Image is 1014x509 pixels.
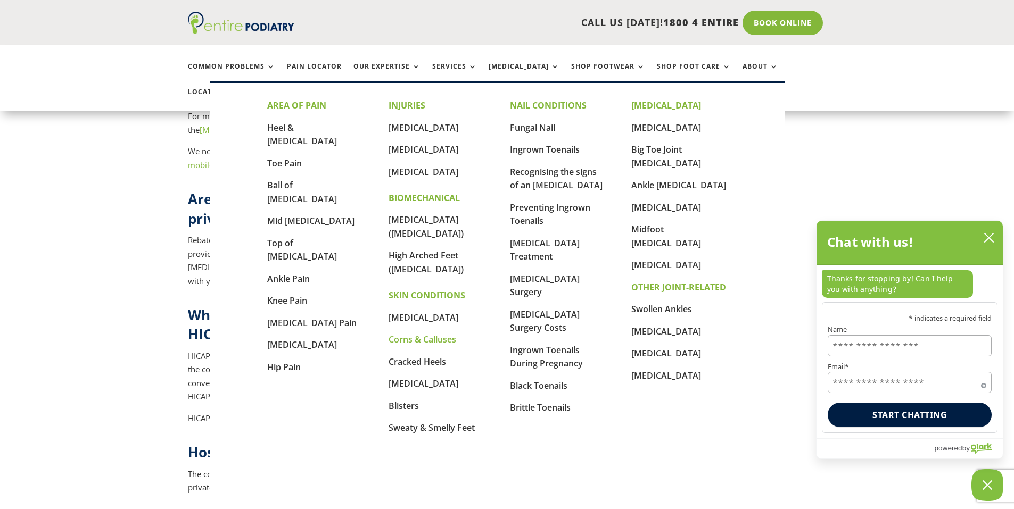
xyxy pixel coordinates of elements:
[510,308,580,334] a: [MEDICAL_DATA] Surgery Costs
[389,249,464,275] a: High Arched Feet ([MEDICAL_DATA])
[188,412,602,425] p: HICAPS facilities are available at all Entire [MEDICAL_DATA] clinics.
[743,63,778,86] a: About
[267,361,301,373] a: Hip Pain
[631,99,701,111] strong: [MEDICAL_DATA]
[631,223,701,249] a: Midfoot [MEDICAL_DATA]
[188,233,602,288] p: Rebates for [MEDICAL_DATA] services are available through private health insurance, although the ...
[335,16,739,30] p: CALL US [DATE]!
[510,344,583,370] a: Ingrown Toenails During Pregnancy
[267,273,310,285] a: Ankle Pain
[817,265,1003,302] div: chat
[828,335,992,356] input: Name
[389,192,460,204] strong: BIOMECHANICAL
[389,289,465,301] strong: SKIN CONDITIONS
[510,166,603,191] a: Recognising the signs of an [MEDICAL_DATA]
[631,281,726,293] strong: OTHER JOINT-RELATED
[267,237,337,263] a: Top of [MEDICAL_DATA]
[188,88,241,111] a: Locations
[631,303,692,315] a: Swollen Ankles
[971,469,1003,501] button: Close Chatbox
[571,63,645,86] a: Shop Footwear
[828,403,992,427] button: Start chatting
[828,363,992,370] label: Email*
[267,99,326,111] strong: AREA OF PAIN
[631,326,701,337] a: [MEDICAL_DATA]
[510,99,587,111] strong: NAIL CONDITIONS
[353,63,421,86] a: Our Expertise
[389,214,464,239] a: [MEDICAL_DATA] ([MEDICAL_DATA])
[980,230,997,246] button: close chatbox
[631,259,701,271] a: [MEDICAL_DATA]
[657,63,731,86] a: Shop Foot Care
[389,378,458,389] a: [MEDICAL_DATA]
[510,122,555,133] a: Fungal Nail
[510,402,571,413] a: Brittle Toenails
[267,295,307,306] a: Knee Pain
[389,356,446,368] a: Cracked Heels
[981,381,986,386] span: Required field
[188,145,602,172] p: We no longer conduct DVA-covered home visits. We still do home visits, but you will need to cover...
[510,273,580,298] a: [MEDICAL_DATA] Surgery
[188,12,294,34] img: logo (1)
[934,439,1003,458] a: Powered by Olark
[489,63,559,86] a: [MEDICAL_DATA]
[631,370,701,381] a: [MEDICAL_DATA]
[188,146,595,170] a: standard mobile [MEDICAL_DATA] rate
[267,339,337,351] a: [MEDICAL_DATA]
[631,122,701,133] a: [MEDICAL_DATA]
[828,372,992,393] input: Email
[188,305,560,344] strong: What is HICAPS and does Entire [MEDICAL_DATA] have HICAPS facilities?
[631,144,701,169] a: Big Toe Joint [MEDICAL_DATA]
[822,270,973,298] p: Thanks for stopping by! Can I help you with anything?
[267,122,337,147] a: Heel & [MEDICAL_DATA]
[188,189,596,228] strong: Are rebates available for [MEDICAL_DATA] services through private health insurance?
[389,422,475,433] a: Sweaty & Smelly Feet
[267,179,337,205] a: Ball of [MEDICAL_DATA]
[743,11,823,35] a: Book Online
[287,63,342,86] a: Pain Locator
[267,317,357,329] a: [MEDICAL_DATA] Pain
[188,26,294,36] a: Entire Podiatry
[389,400,419,412] a: Blisters
[188,63,275,86] a: Common Problems
[188,110,602,145] p: For more specific information about [MEDICAL_DATA] services available through DVA, you may wish t...
[188,468,602,495] p: The cost of a mobile [MEDICAL_DATA] visit is $200. You can claim some of this cost back from Medi...
[510,380,567,391] a: Black Toenails
[389,144,458,155] a: [MEDICAL_DATA]
[389,122,458,133] a: [MEDICAL_DATA]
[389,312,458,323] a: [MEDICAL_DATA]
[267,215,355,227] a: Mid [MEDICAL_DATA]
[510,144,580,155] a: Ingrown Toenails
[828,315,992,322] p: * indicates a required field
[827,231,914,253] h2: Chat with us!
[389,333,456,345] a: Corns & Calluses
[934,441,962,455] span: powered
[631,347,701,359] a: [MEDICAL_DATA]
[389,166,458,178] a: [MEDICAL_DATA]
[200,124,454,135] a: [MEDICAL_DATA] page on the Department of Veterans’ Affairs website
[432,63,477,86] a: Services
[188,349,602,412] p: HICAPS is an electronic health claims and payments system, which offers members of participating ...
[510,202,590,227] a: Preventing Ingrown Toenails
[510,237,580,263] a: [MEDICAL_DATA] Treatment
[631,179,726,191] a: Ankle [MEDICAL_DATA]
[816,220,1003,459] div: olark chatbox
[962,441,970,455] span: by
[188,443,572,462] strong: Hospital visits, home visits and mobile [MEDICAL_DATA]
[663,16,739,29] span: 1800 4 ENTIRE
[389,99,425,111] strong: INJURIES
[267,157,302,169] a: Toe Pain
[828,326,992,333] label: Name
[631,202,701,213] a: [MEDICAL_DATA]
